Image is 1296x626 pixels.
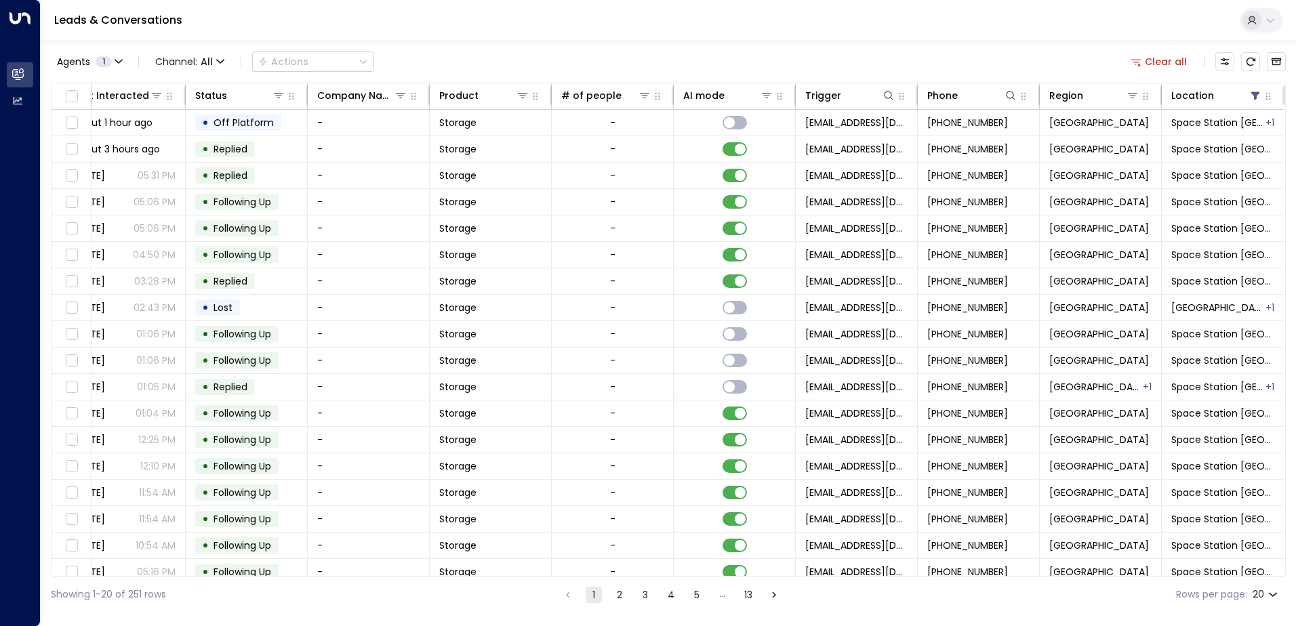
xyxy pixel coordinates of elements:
span: leads@space-station.co.uk [805,486,908,499]
span: Birmingham [1049,512,1149,526]
span: Space Station Garretts Green [1171,169,1274,182]
span: Replied [214,274,247,288]
span: Replied [214,142,247,156]
div: Product [439,87,479,104]
span: +447823448864 [927,248,1008,262]
button: Actions [252,51,374,72]
div: - [610,222,615,235]
label: Rows per page: [1176,587,1247,602]
div: • [202,481,209,504]
p: 05:16 PM [137,565,176,579]
div: - [610,512,615,526]
span: Space Station Garretts Green [1171,248,1274,262]
span: Space Station Garretts Green [1171,142,1274,156]
td: - [308,453,430,479]
td: - [308,374,430,400]
div: Trigger [805,87,841,104]
span: Birmingham [1049,327,1149,341]
button: Customize [1215,52,1234,71]
td: - [308,533,430,558]
p: 03:28 PM [134,274,176,288]
p: 12:25 PM [138,433,176,446]
span: leads@space-station.co.uk [805,459,908,473]
div: • [202,507,209,530]
div: • [202,375,209,398]
div: • [202,322,209,346]
div: Company Name [317,87,407,104]
span: Storage [439,565,477,579]
button: Agents1 [51,52,127,71]
div: AI mode [683,87,725,104]
div: • [202,190,209,213]
p: 01:06 PM [136,327,176,341]
div: • [202,428,209,451]
span: Birmingham [1049,274,1149,288]
div: Button group with a nested menu [252,51,374,72]
span: Birmingham [1049,539,1149,552]
span: leads@space-station.co.uk [805,327,908,341]
td: - [308,189,430,215]
span: Space Station Garretts Green [1171,486,1274,499]
span: Replied [214,380,247,394]
span: Storage [439,354,477,367]
span: +447903275455 [927,565,1008,579]
span: Storage [439,116,477,129]
div: Location [1171,87,1214,104]
div: Showing 1-20 of 251 rows [51,587,166,602]
span: Birmingham [1049,195,1149,209]
p: 05:06 PM [134,195,176,209]
div: … [714,587,731,603]
div: Status [195,87,285,104]
span: +447723616754 [927,222,1008,235]
span: Space Station Garretts Green [1171,327,1274,341]
span: Channel: [150,52,230,71]
span: Space Station Chiswick [1171,380,1264,394]
button: Go to page 2 [611,587,628,603]
span: Space Station Garretts Green [1171,195,1274,209]
span: leads@space-station.co.uk [805,539,908,552]
td: - [308,163,430,188]
td: - [308,400,430,426]
p: 01:06 PM [136,354,176,367]
span: Space Station Garretts Green [1171,539,1274,552]
span: leads@space-station.co.uk [805,222,908,235]
div: Space Station Garretts Green [1265,380,1274,394]
div: • [202,402,209,425]
div: - [610,380,615,394]
span: Toggle select row [63,114,80,131]
p: 10:54 AM [136,539,176,552]
span: Replied [214,169,247,182]
div: - [610,274,615,288]
span: Space Station Garretts Green [1171,459,1274,473]
button: Channel:All [150,52,230,71]
td: - [308,427,430,453]
div: - [610,142,615,156]
span: Storage [439,248,477,262]
span: Toggle select row [63,564,80,581]
span: Following Up [214,459,271,473]
div: # of people [561,87,651,104]
span: Storage [439,539,477,552]
p: 01:04 PM [136,406,176,420]
span: leads@space-station.co.uk [805,380,908,394]
span: Birmingham [1049,354,1149,367]
span: Following Up [214,486,271,499]
span: Toggle select row [63,379,80,396]
span: Space Station Garretts Green [1171,406,1274,420]
span: Birmingham [1049,301,1149,314]
span: Birmingham [1049,169,1149,182]
span: 1 [96,56,112,67]
span: Storage [439,406,477,420]
span: Toggle select row [63,352,80,369]
span: Birmingham [1049,248,1149,262]
span: Following Up [214,539,271,552]
span: about 3 hours ago [73,142,160,156]
span: Toggle select row [63,273,80,290]
span: +447425252158 [927,169,1008,182]
span: Storage [439,169,477,182]
p: 12:10 PM [140,459,176,473]
div: - [610,433,615,446]
span: Following Up [214,195,271,209]
span: about 1 hour ago [73,116,153,129]
td: - [308,242,430,268]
